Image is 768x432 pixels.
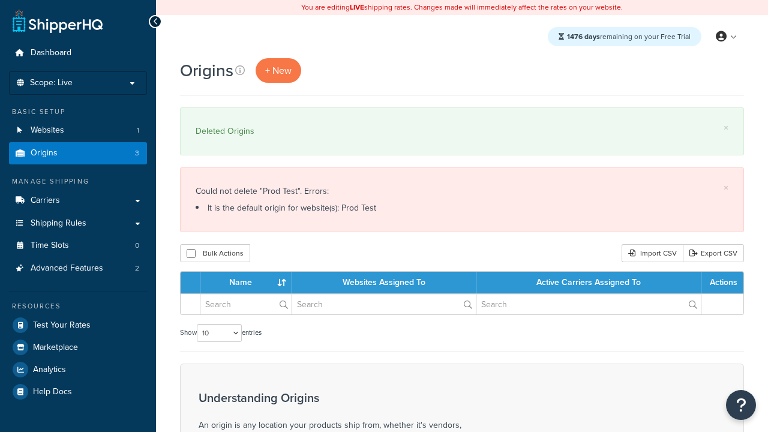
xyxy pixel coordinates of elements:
[350,2,364,13] b: LIVE
[476,294,701,314] input: Search
[9,176,147,187] div: Manage Shipping
[200,294,292,314] input: Search
[9,337,147,358] a: Marketplace
[292,294,476,314] input: Search
[135,148,139,158] span: 3
[135,263,139,274] span: 2
[31,196,60,206] span: Carriers
[9,235,147,257] a: Time Slots 0
[265,64,292,77] span: + New
[31,263,103,274] span: Advanced Features
[9,142,147,164] li: Origins
[196,123,728,140] div: Deleted Origins
[9,314,147,336] a: Test Your Rates
[548,27,701,46] div: remaining on your Free Trial
[292,272,476,293] th: Websites Assigned To
[137,125,139,136] span: 1
[31,148,58,158] span: Origins
[31,218,86,229] span: Shipping Rules
[256,58,301,83] a: + New
[31,241,69,251] span: Time Slots
[180,324,262,342] label: Show entries
[9,301,147,311] div: Resources
[197,324,242,342] select: Showentries
[33,387,72,397] span: Help Docs
[33,320,91,331] span: Test Your Rates
[196,200,728,217] li: It is the default origin for website(s): Prod Test
[724,123,728,133] a: ×
[9,119,147,142] a: Websites 1
[9,212,147,235] a: Shipping Rules
[567,31,600,42] strong: 1476 days
[9,257,147,280] li: Advanced Features
[9,235,147,257] li: Time Slots
[683,244,744,262] a: Export CSV
[200,272,292,293] th: Name
[9,190,147,212] a: Carriers
[9,359,147,380] a: Analytics
[199,391,499,404] h3: Understanding Origins
[622,244,683,262] div: Import CSV
[13,9,103,33] a: ShipperHQ Home
[9,119,147,142] li: Websites
[9,142,147,164] a: Origins 3
[180,244,250,262] button: Bulk Actions
[31,48,71,58] span: Dashboard
[33,365,66,375] span: Analytics
[180,59,233,82] h1: Origins
[701,272,743,293] th: Actions
[196,183,728,217] div: Could not delete "Prod Test". Errors:
[33,343,78,353] span: Marketplace
[724,183,728,193] a: ×
[30,78,73,88] span: Scope: Live
[9,381,147,403] a: Help Docs
[726,390,756,420] button: Open Resource Center
[135,241,139,251] span: 0
[31,125,64,136] span: Websites
[9,42,147,64] a: Dashboard
[9,257,147,280] a: Advanced Features 2
[9,107,147,117] div: Basic Setup
[476,272,701,293] th: Active Carriers Assigned To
